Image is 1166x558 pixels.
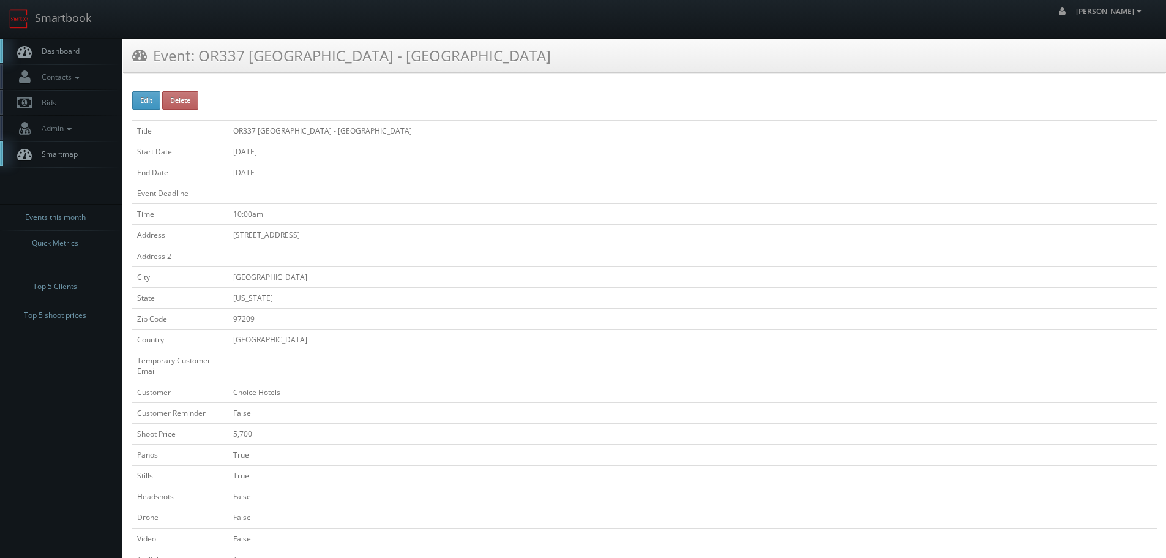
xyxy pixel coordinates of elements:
span: Bids [36,97,56,108]
td: [GEOGRAPHIC_DATA] [228,266,1157,287]
button: Edit [132,91,160,110]
h3: Event: OR337 [GEOGRAPHIC_DATA] - [GEOGRAPHIC_DATA] [132,45,551,66]
td: Drone [132,507,228,528]
td: State [132,287,228,308]
span: Dashboard [36,46,80,56]
td: Choice Hotels [228,382,1157,402]
td: End Date [132,162,228,183]
td: Customer [132,382,228,402]
span: Quick Metrics [32,237,78,249]
td: [DATE] [228,162,1157,183]
td: False [228,402,1157,423]
td: False [228,486,1157,507]
td: Start Date [132,141,228,162]
td: True [228,444,1157,465]
td: Address 2 [132,246,228,266]
td: City [132,266,228,287]
td: Shoot Price [132,423,228,444]
td: Country [132,330,228,350]
td: Panos [132,444,228,465]
span: Top 5 Clients [33,281,77,293]
span: Admin [36,123,75,134]
img: smartbook-logo.png [9,9,29,29]
td: Time [132,204,228,225]
td: 5,700 [228,423,1157,444]
td: Headshots [132,486,228,507]
td: True [228,466,1157,486]
td: [STREET_ADDRESS] [228,225,1157,246]
td: Event Deadline [132,183,228,204]
td: Temporary Customer Email [132,350,228,382]
td: False [228,528,1157,549]
span: [PERSON_NAME] [1076,6,1145,17]
span: Smartmap [36,149,78,159]
td: Stills [132,466,228,486]
td: 10:00am [228,204,1157,225]
td: Title [132,120,228,141]
span: Events this month [25,211,86,224]
button: Delete [162,91,198,110]
td: Zip Code [132,308,228,329]
td: Video [132,528,228,549]
td: False [228,507,1157,528]
td: Address [132,225,228,246]
td: 97209 [228,308,1157,329]
td: [GEOGRAPHIC_DATA] [228,330,1157,350]
td: OR337 [GEOGRAPHIC_DATA] - [GEOGRAPHIC_DATA] [228,120,1157,141]
span: Contacts [36,72,83,82]
span: Top 5 shoot prices [24,309,86,322]
td: [DATE] [228,141,1157,162]
td: Customer Reminder [132,402,228,423]
td: [US_STATE] [228,287,1157,308]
